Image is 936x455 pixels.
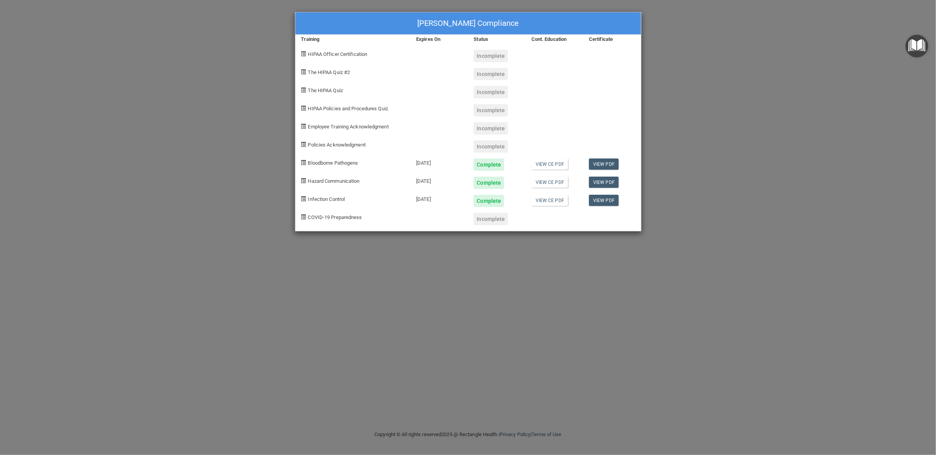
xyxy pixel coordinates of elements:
div: Incomplete [474,140,508,153]
a: View PDF [589,177,619,188]
span: HIPAA Officer Certification [308,51,368,57]
div: [PERSON_NAME] Compliance [295,12,641,35]
span: HIPAA Policies and Procedures Quiz [308,106,388,111]
span: Policies Acknowledgment [308,142,366,148]
a: View CE PDF [531,177,568,188]
div: Incomplete [474,50,508,62]
span: Infection Control [308,196,345,202]
div: [DATE] [410,171,468,189]
a: View CE PDF [531,158,568,170]
span: Employee Training Acknowledgment [308,124,389,130]
div: Status [468,35,525,44]
a: View PDF [589,195,619,206]
span: The HIPAA Quiz #2 [308,69,350,75]
div: Incomplete [474,68,508,80]
span: The HIPAA Quiz [308,88,343,93]
div: Cont. Education [526,35,583,44]
div: Incomplete [474,213,508,225]
div: Incomplete [474,122,508,135]
button: Open Resource Center [906,35,928,57]
div: Expires On [410,35,468,44]
span: COVID-19 Preparedness [308,214,362,220]
div: [DATE] [410,189,468,207]
div: Complete [474,195,504,207]
div: Certificate [583,35,641,44]
div: [DATE] [410,153,468,171]
a: View PDF [589,158,619,170]
span: Hazard Communication [308,178,360,184]
span: Bloodborne Pathogens [308,160,358,166]
div: Incomplete [474,104,508,116]
div: Training [295,35,411,44]
div: Incomplete [474,86,508,98]
a: View CE PDF [531,195,568,206]
div: Complete [474,158,504,171]
div: Complete [474,177,504,189]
